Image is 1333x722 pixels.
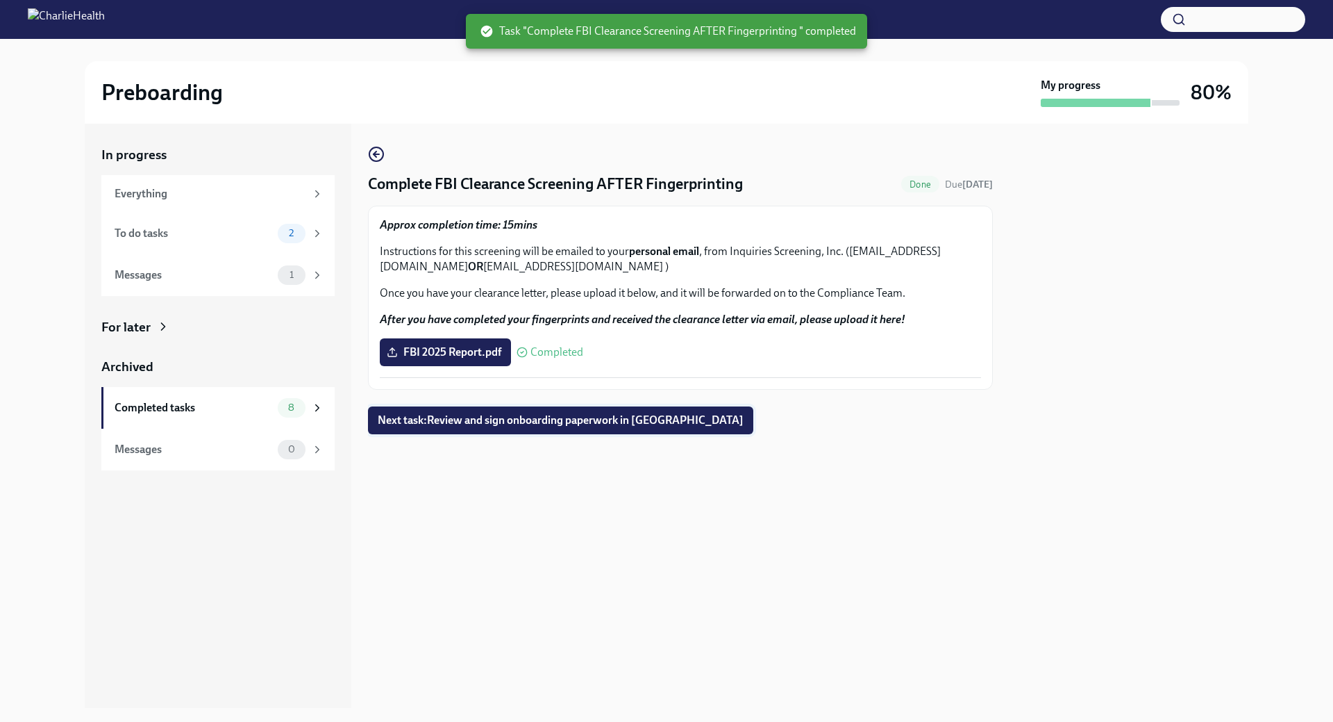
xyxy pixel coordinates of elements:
[101,79,223,106] h2: Preboarding
[945,178,993,191] span: September 22nd, 2025 08:00
[629,245,699,258] strong: personal email
[101,318,151,336] div: For later
[380,313,905,326] strong: After you have completed your fingerprints and received the clearance letter via email, please up...
[368,407,753,434] button: Next task:Review and sign onboarding paperwork in [GEOGRAPHIC_DATA]
[380,286,981,301] p: Once you have your clearance letter, please upload it below, and it will be forwarded on to the C...
[115,400,272,416] div: Completed tasks
[468,260,483,273] strong: OR
[101,387,335,429] a: Completed tasks8
[380,338,511,366] label: FBI 2025 Report.pdf
[115,186,305,202] div: Everything
[101,146,335,164] a: In progress
[101,358,335,376] a: Archived
[115,268,272,283] div: Messages
[115,226,272,241] div: To do tasks
[280,228,302,238] span: 2
[480,24,856,39] span: Task "Complete FBI Clearance Screening AFTER Fingerprinting " completed
[901,179,939,190] span: Done
[1191,80,1232,105] h3: 80%
[280,444,303,454] span: 0
[280,402,303,413] span: 8
[101,318,335,336] a: For later
[101,254,335,296] a: Messages1
[945,179,993,190] span: Due
[101,429,335,470] a: Messages0
[1041,78,1100,93] strong: My progress
[368,174,743,195] h4: Complete FBI Clearance Screening AFTER Fingerprinting
[28,8,105,31] img: CharlieHealth
[281,270,302,280] span: 1
[101,175,335,213] a: Everything
[962,179,993,190] strong: [DATE]
[380,218,537,231] strong: Approx completion time: 15mins
[380,244,981,274] p: Instructions for this screening will be emailed to your , from Inquiries Screening, Inc. ([EMAIL_...
[115,442,272,457] div: Messages
[378,413,744,427] span: Next task : Review and sign onboarding paperwork in [GEOGRAPHIC_DATA]
[530,347,583,358] span: Completed
[101,213,335,254] a: To do tasks2
[389,345,501,359] span: FBI 2025 Report.pdf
